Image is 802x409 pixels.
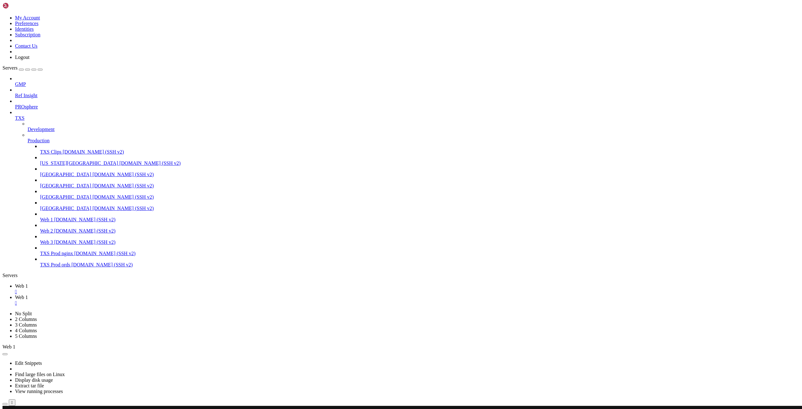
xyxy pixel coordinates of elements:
span: find: ‘/FEN_UPLOADER/3B8A55C43B0A6E8AE0630100007FCE5A’: No such file or directory [3,184,206,189]
li: Production [28,132,799,268]
div:  [11,400,13,405]
a: Web 1 [DOMAIN_NAME] (SSH v2) [40,217,799,223]
span: find: ‘/FEN_UPLOADER/3B8BF81AD8277478E0630100007F579C-1’: No such file or directory [3,45,211,50]
span: Production [28,138,49,143]
span: find: ‘/FEN_UPLOADER/3B7BD92A984B4746E0630100007F0154-1’: No such file or directory [3,40,211,45]
x-row: [root@prodfiles1 ~]# [3,45,720,50]
span: [DOMAIN_NAME] (SSH v2) [74,251,136,256]
span: find: ‘/FEN_UPLOADER/3BB321F298A908E0E0630100007F5B24’: No such file or directory [3,173,206,178]
span: find: ‘/FEN_UPLOADER/3C04C7026D74334DE0630100007FFD48-1’: No such file or directory [3,343,211,349]
span: find: ‘/FEN_UPLOADER/3B79FDBDCC04241DE0630100007F3CA1’: No such file or directory [3,3,206,8]
li: [GEOGRAPHIC_DATA] [DOMAIN_NAME] (SSH v2) [40,189,799,200]
span: Web 1 [15,283,28,289]
span: find: ‘/FEN_UPLOADER/3BC714D7787B6A2CE0630100007F238C-1’: No such file or directory [3,221,211,226]
span: find: ‘/FEN_UPLOADER/3B9EA321EF2B5BC9E0630100007FFD0A’: No such file or directory [3,34,206,39]
a: View running processes [15,389,63,394]
a: 5 Columns [15,333,37,339]
span: GMP [15,81,26,87]
li: Web 1 [DOMAIN_NAME] (SSH v2) [40,211,799,223]
div: (0, 67) [3,359,5,365]
span: find: ‘/FEN_UPLOADER/3C122697B51E6DF3E0630100007F7690’: No such file or directory [3,216,206,221]
span: find: ‘/FEN_UPLOADER/3BC92295B3BA11ACE0630100007F85FB-1’: No such file or directory [3,248,211,253]
li: [GEOGRAPHIC_DATA] [DOMAIN_NAME] (SSH v2) [40,200,799,211]
span: find: ‘/FEN_UPLOADER/3B8A55C43B206E8AE0630100007FCE5A’: No such file or directory [3,269,206,274]
li: TXS Clips [DOMAIN_NAME] (SSH v2) [40,144,799,155]
span: find: ‘/FEN_UPLOADER/3B93703D29AA399BE0630100007FFA01’: No such file or directory [3,333,206,338]
span: Web 1 [40,217,53,222]
span: find: ‘/FEN_UPLOADER/3BABB64C2C8D05B4E0630100007F544D’: No such file or directory [3,301,206,306]
span: find: ‘/FEN_UPLOADER/3B7D86891672511BE0630100007F2DFA-1’: No such file or directory [3,306,211,311]
li: [GEOGRAPHIC_DATA] [DOMAIN_NAME] (SSH v2) [40,166,799,177]
span: [DOMAIN_NAME] (SSH v2) [54,217,116,222]
a: Subscription [15,32,40,37]
span: find: ‘/FEN_UPLOADER/3C05168F5F924870E0630100007FEAE5’: No such file or directory [3,56,206,61]
li: Ref Insight [15,87,799,98]
span: find: ‘/FEN_UPLOADER/3B7D86891664511BE0630100007F2DFA-1’: No such file or directory [3,93,211,98]
span: find: ‘/FEN_UPLOADER/3C0687D17BD144B2E0630100007F897C’: No such file or directory [3,77,206,82]
a: Logout [15,55,29,60]
a: Servers [3,65,43,71]
span: find: ‘/FEN_UPLOADER/3B7C0442F5DB4FBAE0630100007F4204’: No such file or directory [3,120,206,125]
h3: Save 50% on Grammarly Pro [8,60,94,75]
span: find: ‘/FEN_UPLOADER/3C053C7C13B15962E0630100007F1A2B-1’: No such file or directory [3,162,211,167]
span: find: ‘/FEN_UPLOADER/3C433EA0DCF838B0E0630100007F3EE8’: No such file or directory [3,24,206,29]
span: find: ‘/FEN_UPLOADER/3B8A55C43B226E8AE0630100007FCE5A’: No such file or directory [3,189,206,194]
x-row: There were 27 failed login attempts since the last successful login. [3,18,720,24]
span: find: ‘/FEN_UPLOADER/3C0514C0F06347E8E0630100007F8FCF’: No such file or directory [3,328,206,333]
span: find: ‘/FEN_UPLOADER/3BC714D778736A2CE0630100007F238C-1’: No such file or directory [3,13,211,18]
li: GMP [15,76,799,87]
span: find: ‘/FEN_UPLOADER/3C06EE433FA26446E0630100007F8E4F’: No such file or directory [3,258,206,263]
a: Upgrade now [11,114,39,120]
span: find: ‘/FEN_UPLOADER/3C23E6C6940A345DE0630100007FEEC0-1’: No such file or directory [3,253,211,258]
span: find: ‘/FEN_UPLOADER/3BF3299BDFB97D32E0630100007FB9A5’: No such file or directory [3,72,206,77]
span: find: ‘/FEN_UPLOADER/3C058C417A736A35E0630100007F7F5E’: No such file or directory [3,354,206,359]
a: Extract tar file [15,383,44,388]
span: Ref Insight [15,93,38,98]
span: find: ‘/FEN_UPLOADER/3B7E230602167ADEE0630100007FAFB3’: No such file or directory [3,274,206,279]
span: [DOMAIN_NAME] (SSH v2) [92,206,154,211]
span: [GEOGRAPHIC_DATA] [40,183,91,188]
a: Identities [15,26,34,32]
span: [GEOGRAPHIC_DATA] [40,172,91,177]
a: Ref Insight [15,93,799,98]
span: find: ‘/FEN_UPLOADER/3B7B2AE31D0A0B00E0630100007F195B’: No such file or directory [3,232,206,237]
li: [US_STATE][GEOGRAPHIC_DATA] [DOMAIN_NAME] (SSH v2) [40,155,799,166]
button:  [9,399,15,406]
span: TXS Prod ords [40,262,70,267]
span: find: ‘/FEN_UPLOADER/3C188D3F5B610DCAE0630100007F9C84’: No such file or directory [3,317,206,322]
a: 3 Columns [15,322,37,328]
span: [GEOGRAPHIC_DATA] [40,194,91,200]
span: find: ‘/FEN_UPLOADER/3B8A55C43B126E8AE0630100007FCE5A’: No such file or directory [3,168,206,173]
span: find: ‘/FEN_UPLOADER/3C183787B6367220E0630100007F6E02’: No such file or directory [3,88,206,93]
span: [DOMAIN_NAME] (SSH v2) [71,262,133,267]
span: find: ‘/FEN_UPLOADER/3C0C89D4634F321CE0630100007FADF2’: No such file or directory [3,61,206,66]
span: Web 1 [3,344,15,349]
span: find: ‘/FEN_UPLOADER/3C0C3361CD391714E0630100007F3A9A’: No such file or directory [3,104,206,109]
a: Production [28,138,799,144]
a: Dismiss [46,114,62,120]
span: [US_STATE][GEOGRAPHIC_DATA] [40,160,118,166]
span: find: ‘/FEN_UPLOADER/3C043998F70B0405E0630100007FA353-1’: No such file or directory [3,237,211,242]
a: Contact Us [15,43,38,49]
a: No Split [15,311,32,316]
a: 4 Columns [15,328,37,333]
span: [DOMAIN_NAME] (SSH v2) [92,183,154,188]
a: [US_STATE][GEOGRAPHIC_DATA] [DOMAIN_NAME] (SSH v2) [40,160,799,166]
a:  [15,289,799,295]
span: find: ‘/FEN_UPLOADER/3C05009DDF8446FFE0630100007FA6F4-1’: No such file or directory [3,125,211,130]
span: find: ‘/FEN_UPLOADER/3C04EF5598D44194E0630100007F995C-1’: No such file or directory [3,226,211,231]
span: find: ‘/FEN_UPLOADER/3C22D6812EC15DC9E0630100007F5944’: No such file or directory [3,114,206,119]
span: find: ‘/FEN_UPLOADER/3C068A6FCE3C44EFE0630100007FB9CA’: No such file or directory [3,210,206,215]
span: find: ‘/FEN_UPLOADER/3C121FCE1A5C7C3CE0630100007F7874-1’: No such file or directory [3,141,211,146]
a:  [15,300,799,306]
x-row: [EMAIL_ADDRESS][DOMAIN_NAME]'s password: [3,8,720,13]
a: TXS [15,115,799,121]
span: find: ‘/FEN_UPLOADER/3C050D23F65129EFE0630100007F0AB5’: No such file or directory [3,194,206,199]
div: Servers [3,273,799,278]
li: TXS [15,110,799,268]
li: Web 3 [DOMAIN_NAME] (SSH v2) [40,234,799,245]
span: [DOMAIN_NAME] (SSH v2) [63,149,124,155]
img: cf05b94ade4f42629b949fb8a375e811-frame-31613004.png [3,4,99,54]
span: [DOMAIN_NAME] (SSH v2) [54,228,116,233]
